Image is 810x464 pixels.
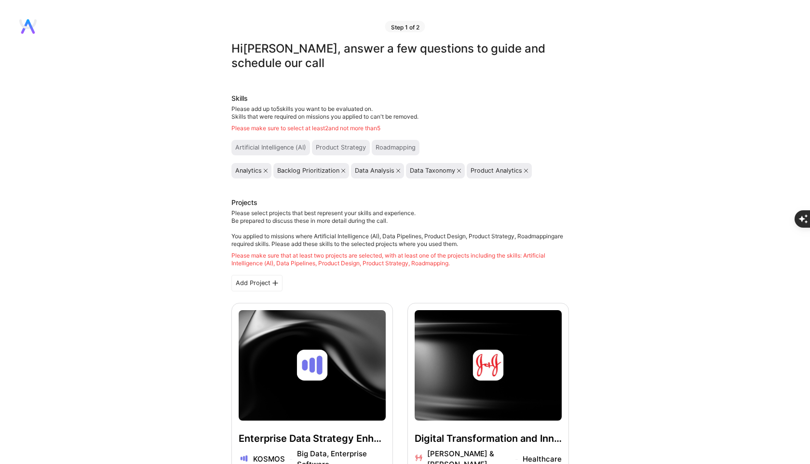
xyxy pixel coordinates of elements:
[231,198,257,207] div: Projects
[231,113,418,120] span: Skills that were required on missions you applied to can't be removed.
[457,169,461,173] i: icon Close
[471,167,522,175] div: Product Analytics
[355,167,394,175] div: Data Analysis
[385,21,425,32] div: Step 1 of 2
[376,144,416,151] div: Roadmapping
[231,94,569,103] div: Skills
[231,105,569,132] div: Please add up to 5 skills you want to be evaluated on.
[231,275,283,291] div: Add Project
[277,167,339,175] div: Backlog Prioritization
[272,280,278,286] i: icon PlusBlackFlat
[524,169,528,173] i: icon Close
[235,167,262,175] div: Analytics
[316,144,366,151] div: Product Strategy
[231,252,569,267] div: Please make sure that at least two projects are selected, with at least one of the projects inclu...
[231,41,569,70] div: Hi [PERSON_NAME] , answer a few questions to guide and schedule our call
[341,169,345,173] i: icon Close
[231,124,569,132] div: Please make sure to select at least 2 and not more than 5
[235,144,306,151] div: Artificial Intelligence (AI)
[264,169,268,173] i: icon Close
[410,167,455,175] div: Data Taxonomy
[396,169,400,173] i: icon Close
[231,209,569,267] div: Please select projects that best represent your skills and experience. Be prepared to discuss the...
